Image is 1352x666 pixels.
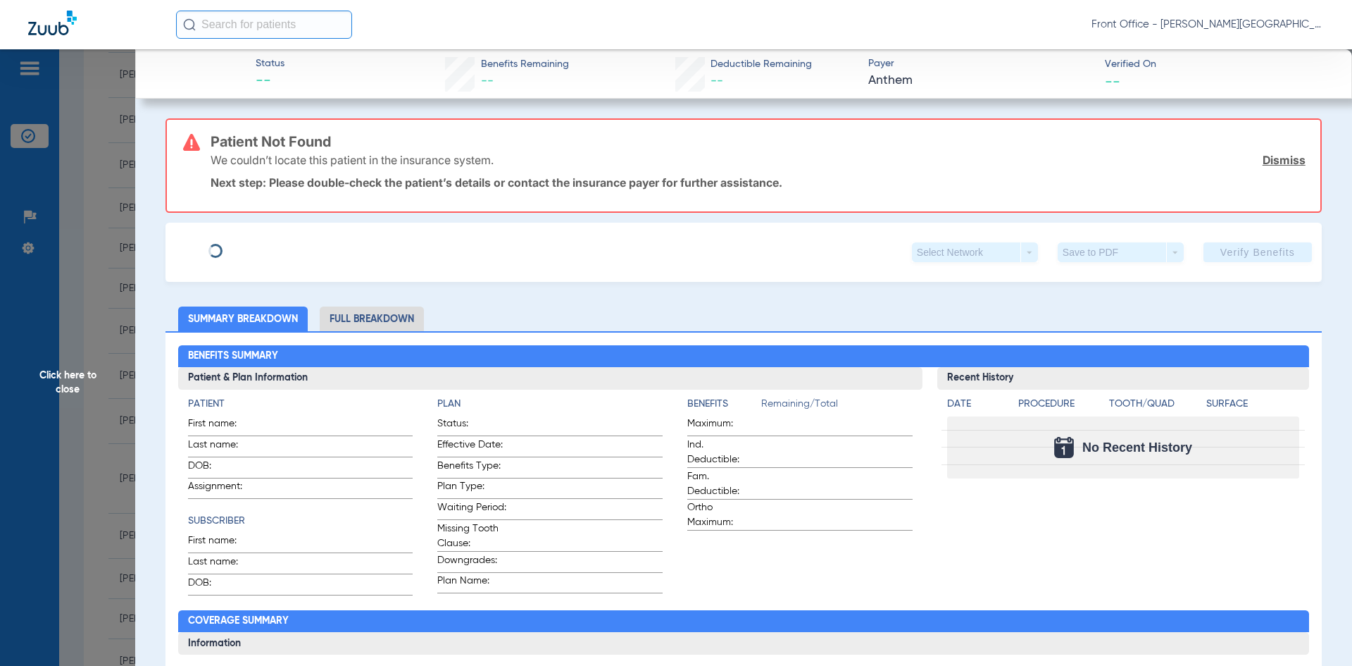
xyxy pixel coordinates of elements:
[1054,437,1074,458] img: Calendar
[1109,397,1202,417] app-breakdown-title: Tooth/Quad
[437,574,506,593] span: Plan Name:
[211,153,494,167] p: We couldn’t locate this patient in the insurance system.
[1282,598,1352,666] iframe: Chat Widget
[188,438,257,457] span: Last name:
[761,397,913,417] span: Remaining/Total
[687,397,761,417] app-breakdown-title: Benefits
[437,459,506,478] span: Benefits Type:
[188,397,413,412] h4: Patient
[1018,397,1104,417] app-breakdown-title: Procedure
[437,522,506,551] span: Missing Tooth Clause:
[947,397,1006,417] app-breakdown-title: Date
[1018,397,1104,412] h4: Procedure
[188,534,257,553] span: First name:
[437,479,506,498] span: Plan Type:
[1091,18,1324,32] span: Front Office - [PERSON_NAME][GEOGRAPHIC_DATA] Dental Care
[1109,397,1202,412] h4: Tooth/Quad
[437,500,506,519] span: Waiting Period:
[437,397,663,412] h4: Plan
[183,18,196,31] img: Search Icon
[481,57,569,72] span: Benefits Remaining
[947,397,1006,412] h4: Date
[687,500,756,530] span: Ortho Maximum:
[1206,397,1299,412] h4: Surface
[188,459,257,478] span: DOB:
[178,307,308,331] li: Summary Breakdown
[687,417,756,436] span: Maximum:
[256,72,284,92] span: --
[868,56,1093,71] span: Payer
[188,576,257,595] span: DOB:
[188,417,257,436] span: First name:
[211,175,1306,190] p: Next step: Please double-check the patient’s details or contact the insurance payer for further a...
[183,134,200,151] img: error-icon
[868,72,1093,90] span: Anthem
[320,307,424,331] li: Full Breakdown
[711,75,723,87] span: --
[1082,440,1192,455] span: No Recent History
[176,11,352,39] input: Search for patients
[211,135,1306,149] h3: Patient Not Found
[1206,397,1299,417] app-breakdown-title: Surface
[481,75,494,87] span: --
[1263,153,1306,167] a: Dismiss
[178,632,1310,655] h3: Information
[178,610,1310,633] h2: Coverage Summary
[178,345,1310,368] h2: Benefits Summary
[687,469,756,499] span: Fam. Deductible:
[437,417,506,436] span: Status:
[687,397,761,412] h4: Benefits
[1105,73,1120,88] span: --
[687,438,756,467] span: Ind. Deductible:
[437,553,506,572] span: Downgrades:
[1105,57,1329,72] span: Verified On
[437,438,506,457] span: Effective Date:
[28,11,77,35] img: Zuub Logo
[188,514,413,529] h4: Subscriber
[178,367,922,390] h3: Patient & Plan Information
[711,57,812,72] span: Deductible Remaining
[937,367,1310,390] h3: Recent History
[256,56,284,71] span: Status
[188,555,257,574] span: Last name:
[188,479,257,498] span: Assignment:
